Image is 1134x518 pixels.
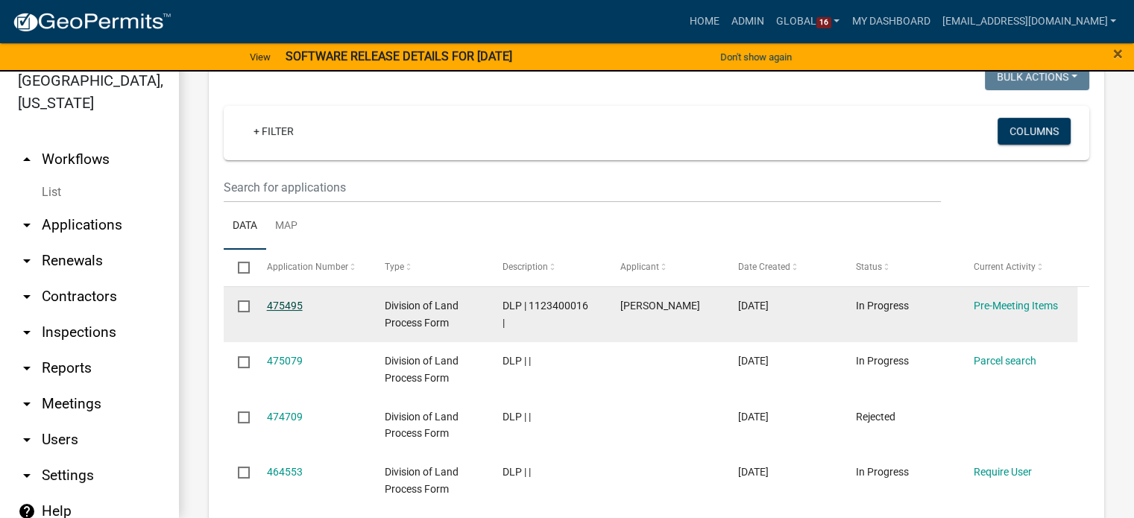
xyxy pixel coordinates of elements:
datatable-header-cell: Status [842,250,960,285]
span: 08/15/2025 [738,466,769,478]
span: Description [503,262,548,272]
a: + Filter [242,118,306,145]
a: 464553 [267,466,303,478]
a: 475495 [267,300,303,312]
span: 09/08/2025 [738,355,769,367]
datatable-header-cell: Date Created [724,250,842,285]
button: Don't show again [714,45,798,69]
span: 09/08/2025 [738,300,769,312]
span: Status [856,262,882,272]
button: Bulk Actions [985,63,1089,90]
span: 09/06/2025 [738,411,769,423]
a: Pre-Meeting Items [974,300,1058,312]
datatable-header-cell: Applicant [606,250,724,285]
i: arrow_drop_down [18,216,36,234]
button: Close [1113,45,1123,63]
span: Division of Land Process Form [385,300,459,329]
span: 16 [816,17,831,29]
span: × [1113,43,1123,64]
span: Jamie Carroll [620,300,700,312]
span: DLP | | [503,466,531,478]
span: Date Created [738,262,790,272]
span: Application Number [267,262,348,272]
strong: SOFTWARE RELEASE DETAILS FOR [DATE] [286,49,512,63]
input: Search for applications [224,172,941,203]
a: 474709 [267,411,303,423]
a: 475079 [267,355,303,367]
span: In Progress [856,355,909,367]
i: arrow_drop_down [18,395,36,413]
datatable-header-cell: Application Number [252,250,370,285]
i: arrow_drop_down [18,431,36,449]
datatable-header-cell: Type [370,250,488,285]
a: Map [266,203,306,250]
span: DLP | | [503,355,531,367]
a: My Dashboard [845,7,936,36]
a: Home [684,7,725,36]
span: Division of Land Process Form [385,355,459,384]
a: Require User [974,466,1032,478]
a: Global16 [770,7,846,36]
datatable-header-cell: Select [224,250,252,285]
span: Rejected [856,411,895,423]
i: arrow_drop_down [18,252,36,270]
span: Current Activity [974,262,1036,272]
span: Type [385,262,404,272]
datatable-header-cell: Description [488,250,606,285]
a: Admin [725,7,770,36]
a: [EMAIL_ADDRESS][DOMAIN_NAME] [936,7,1122,36]
span: In Progress [856,466,909,478]
span: Division of Land Process Form [385,466,459,495]
span: In Progress [856,300,909,312]
datatable-header-cell: Current Activity [960,250,1077,285]
span: DLP | | [503,411,531,423]
span: Division of Land Process Form [385,411,459,440]
i: arrow_drop_down [18,288,36,306]
i: arrow_drop_down [18,359,36,377]
a: Data [224,203,266,250]
a: Parcel search [974,355,1036,367]
i: arrow_drop_down [18,323,36,341]
i: arrow_drop_down [18,467,36,484]
span: DLP | 1123400016 | [503,300,588,329]
a: View [244,45,277,69]
i: arrow_drop_up [18,151,36,168]
span: Applicant [620,262,659,272]
button: Columns [998,118,1071,145]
